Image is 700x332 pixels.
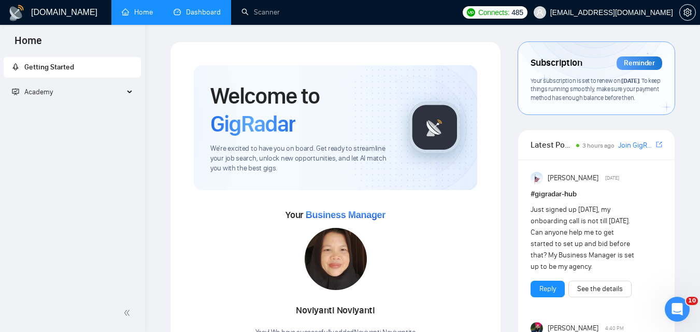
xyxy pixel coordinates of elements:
[679,8,696,17] a: setting
[12,88,19,95] span: fund-projection-screen
[582,142,615,149] span: 3 hours ago
[511,7,523,18] span: 485
[409,102,461,153] img: gigradar-logo.png
[536,9,544,16] span: user
[618,140,654,151] a: Join GigRadar Slack Community
[467,8,475,17] img: upwork-logo.png
[656,140,662,150] a: export
[123,308,134,318] span: double-left
[174,8,221,17] a: dashboardDashboard
[210,82,392,138] h1: Welcome to
[255,302,416,320] div: Noviyanti Noviyanti
[548,172,598,184] span: [PERSON_NAME]
[8,5,25,21] img: logo
[621,77,639,84] span: [DATE]
[656,140,662,149] span: export
[24,63,74,71] span: Getting Started
[12,63,19,70] span: rocket
[531,204,636,272] div: Just signed up [DATE], my onboarding call is not till [DATE]. Can anyone help me to get started t...
[241,8,280,17] a: searchScanner
[539,283,556,295] a: Reply
[686,297,698,305] span: 10
[577,283,623,295] a: See the details
[617,56,662,70] div: Reminder
[531,281,565,297] button: Reply
[665,297,690,322] iframe: Intercom live chat
[568,281,632,297] button: See the details
[531,172,543,184] img: Anisuzzaman Khan
[478,7,509,18] span: Connects:
[531,189,662,200] h1: # gigradar-hub
[605,174,619,183] span: [DATE]
[12,88,53,96] span: Academy
[531,54,582,72] span: Subscription
[24,88,53,96] span: Academy
[122,8,153,17] a: homeHome
[4,57,141,78] li: Getting Started
[679,4,696,21] button: setting
[531,77,660,102] span: Your subscription is set to renew on . To keep things running smoothly, make sure your payment me...
[210,144,392,174] span: We're excited to have you on board. Get ready to streamline your job search, unlock new opportuni...
[210,110,295,138] span: GigRadar
[306,210,385,220] span: Business Manager
[285,209,385,221] span: Your
[305,228,367,290] img: 1700835522379-IMG-20231107-WA0007.jpg
[531,138,573,151] span: Latest Posts from the GigRadar Community
[6,33,50,55] span: Home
